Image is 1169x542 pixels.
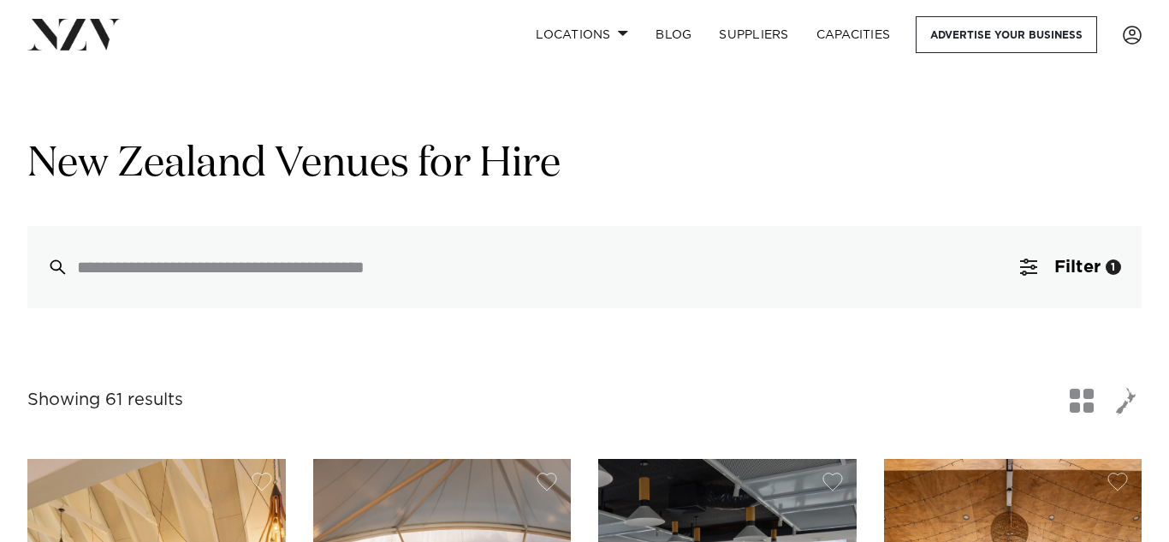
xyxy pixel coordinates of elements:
div: Showing 61 results [27,387,183,414]
a: BLOG [642,16,705,53]
a: Advertise your business [916,16,1097,53]
button: Filter1 [1000,226,1142,308]
a: Capacities [803,16,905,53]
img: nzv-logo.png [27,19,121,50]
div: 1 [1106,259,1121,275]
a: SUPPLIERS [705,16,802,53]
h1: New Zealand Venues for Hire [27,138,1142,192]
span: Filter [1054,259,1101,276]
a: Locations [522,16,642,53]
